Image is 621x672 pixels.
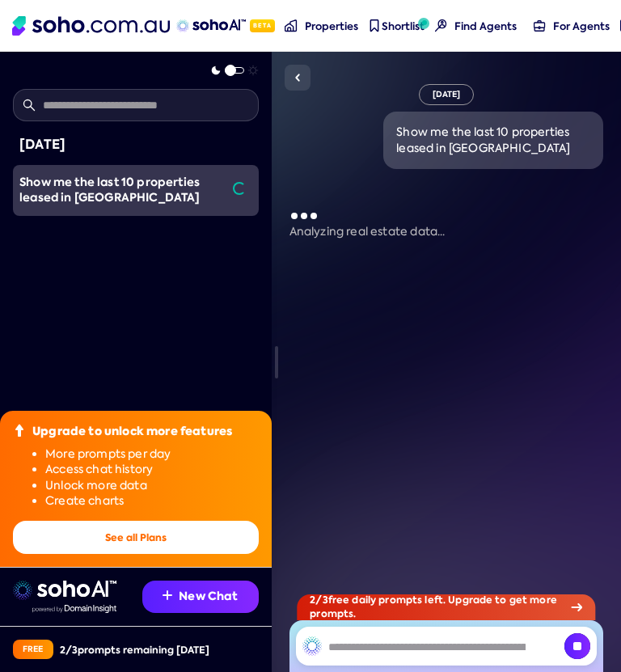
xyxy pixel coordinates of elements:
img: Arrow icon [572,603,583,611]
span: Find Agents [454,19,517,33]
div: Upgrade to unlock more features [32,424,232,440]
img: Sidebar toggle icon [288,68,307,87]
img: shortlist-nav icon [368,19,380,32]
img: sohoAI logo [176,19,245,32]
div: [DATE] [19,134,252,155]
a: Show me the last 10 properties leased in [GEOGRAPHIC_DATA] [13,165,223,216]
div: Show me the last 10 properties leased in [GEOGRAPHIC_DATA] [396,125,590,156]
div: Free [13,640,53,659]
img: Soho Logo [12,16,170,36]
div: 2 / 3 free daily prompts left. Upgrade to get more prompts. [297,594,595,620]
button: Cancel request [564,633,590,659]
img: properties-nav icon [285,19,297,32]
li: Access chat history [45,462,259,478]
span: For Agents [553,19,610,33]
img: Upgrade icon [13,424,26,437]
img: Find agents icon [435,19,447,32]
div: [DATE] [419,84,475,105]
button: New Chat [142,581,259,613]
span: Shortlist [382,19,425,33]
div: 2 / 3 prompts remaining [DATE] [60,643,209,657]
img: SohoAI logo black [302,636,322,656]
span: Beta [250,19,275,32]
img: for-agents-nav icon [534,19,546,32]
p: Analyzing real estate data... [289,224,604,240]
img: Data provided by Domain Insight [32,605,116,613]
span: Show me the last 10 properties leased in [GEOGRAPHIC_DATA] [19,174,201,206]
button: See all Plans [13,521,259,554]
li: Create charts [45,493,259,509]
div: Show me the last 10 properties leased in Ipswich [19,175,223,206]
img: sohoai logo [13,581,116,600]
li: Unlock more data [45,478,259,494]
span: Properties [305,19,358,33]
img: Send icon [564,633,590,659]
img: Recommendation icon [163,590,172,600]
li: More prompts per day [45,446,259,463]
